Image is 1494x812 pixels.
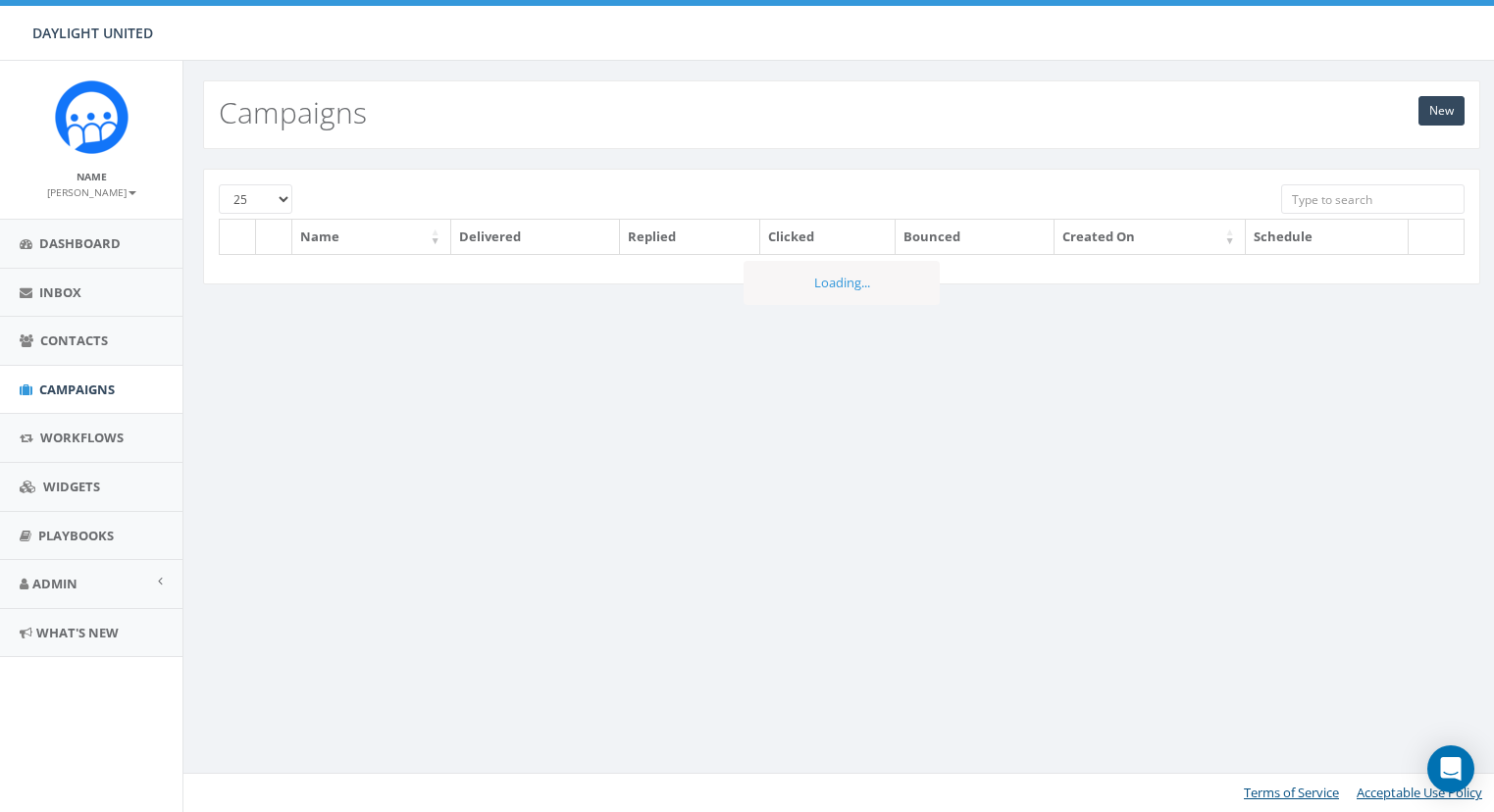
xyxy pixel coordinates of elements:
[1244,784,1339,801] a: Terms of Service
[1281,184,1465,214] input: Type to search
[38,527,114,544] span: Playbooks
[77,170,107,183] small: Name
[55,80,129,154] img: Rally_Corp_Icon.png
[39,381,115,398] span: Campaigns
[1418,96,1465,126] a: New
[219,96,367,128] h2: Campaigns
[47,182,136,200] a: [PERSON_NAME]
[451,220,621,254] th: Delivered
[1427,745,1474,792] div: Open Intercom Messenger
[744,261,940,305] div: Loading...
[1357,784,1482,801] a: Acceptable Use Policy
[40,331,108,349] span: Contacts
[760,220,896,254] th: Clicked
[292,220,451,254] th: Name
[32,575,77,592] span: Admin
[39,234,121,252] span: Dashboard
[620,220,759,254] th: Replied
[43,478,100,495] span: Widgets
[1055,220,1246,254] th: Created On
[32,24,153,42] span: DAYLIGHT UNITED
[40,429,124,446] span: Workflows
[36,624,119,641] span: What's New
[1246,220,1409,254] th: Schedule
[47,185,136,199] small: [PERSON_NAME]
[896,220,1055,254] th: Bounced
[39,283,81,301] span: Inbox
